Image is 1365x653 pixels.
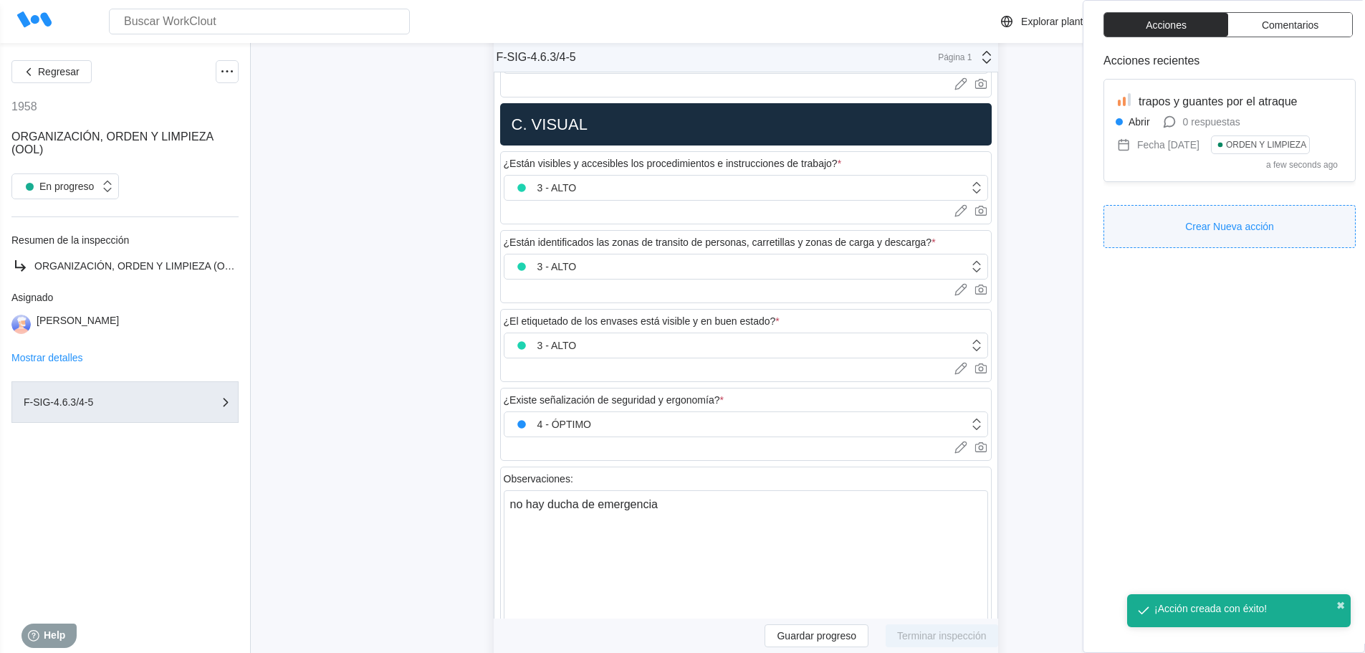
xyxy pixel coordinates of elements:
button: Comentarios [1228,13,1352,37]
button: Acciones [1104,13,1228,37]
span: ORGANIZACIÓN, ORDEN Y LIMPIEZA (OOL) [34,260,241,272]
div: Asignado [11,292,239,303]
div: ¡Acción creada con éxito! [1154,603,1267,614]
button: Terminar inspección [886,624,998,647]
div: ¿Están visibles y accesibles los procedimientos e instrucciones de trabajo? [504,158,842,169]
div: En progreso [19,176,94,196]
div: a few seconds ago [1266,160,1338,170]
div: 1958 [11,100,37,113]
div: Resumen de la inspección [11,234,239,246]
a: Explorar plantillas [998,13,1146,30]
span: Guardar progreso [777,631,856,641]
div: Abrir [1129,116,1150,128]
span: Crear Nueva acción [1185,221,1274,232]
div: Observaciones: [504,473,573,485]
div: Explorar plantillas [1021,16,1101,27]
button: close [1336,600,1345,611]
div: 3 - ALTO [512,257,577,277]
span: Acciones [1146,20,1187,30]
input: Buscar WorkClout [109,9,410,34]
span: trapos y guantes por el atraque [1139,95,1297,108]
div: [PERSON_NAME] [37,315,119,334]
div: 3 - ALTO [512,178,577,198]
button: Mostrar detalles [11,353,83,363]
div: ORDEN Y LIMPIEZA [1226,140,1306,150]
a: ORGANIZACIÓN, ORDEN Y LIMPIEZA (OOL) [11,257,239,275]
span: Terminar inspección [897,631,987,641]
div: Acciones recientes [1103,54,1356,67]
textarea: no hay ducha de emergencia [504,490,988,635]
button: F-SIG-4.6.3/4-5 [11,381,239,423]
span: Regresar [38,67,80,77]
button: Regresar [11,60,92,83]
a: trapos y guantes por el atraqueAbrir0 respuestasFecha [DATE]ORDEN Y LIMPIEZAa few seconds ago [1103,79,1356,182]
div: ¿Existe señalización de seguridad y ergonomía? [504,394,724,406]
h2: C. VISUAL [506,115,986,135]
span: Comentarios [1262,20,1318,30]
div: 3 - ALTO [512,335,577,356]
div: Fecha [DATE] [1137,139,1199,151]
div: Página 1 [937,52,972,62]
button: Crear Nueva acción [1103,205,1356,248]
div: 4 - ÓPTIMO [512,414,591,434]
div: 0 respuestas [1183,116,1240,128]
button: Guardar progreso [765,624,868,647]
span: ORGANIZACIÓN, ORDEN Y LIMPIEZA (OOL) [11,130,213,156]
div: F-SIG-4.6.3/4-5 [497,51,576,64]
div: ¿El etiquetado de los envases está visible y en buen estado? [504,315,780,327]
div: F-SIG-4.6.3/4-5 [24,397,167,407]
div: ¿Están identificados las zonas de transito de personas, carretillas y zonas de carga y descarga? [504,237,936,248]
img: user-3.png [11,315,31,334]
